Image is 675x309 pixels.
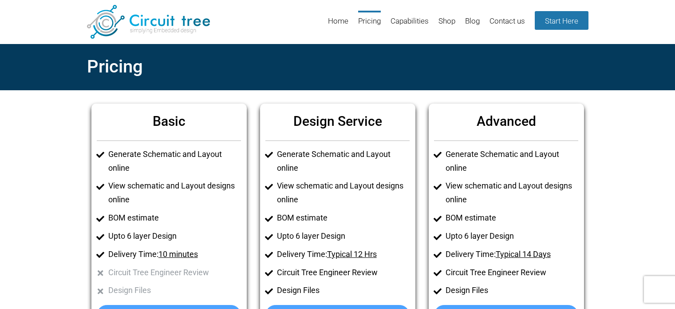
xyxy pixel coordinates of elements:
a: Shop [438,11,455,40]
h6: Design Service [265,109,410,133]
a: Blog [465,11,480,40]
li: Circuit Tree Engineer Review [108,266,241,280]
li: View schematic and Layout designs online [446,179,578,207]
li: Upto 6 layer Design [108,229,241,243]
h6: Basic [97,109,241,133]
li: Design Files [108,284,241,297]
li: Design Files [446,284,578,297]
a: Pricing [358,11,381,40]
li: Generate Schematic and Layout online [446,148,578,175]
a: Contact us [489,11,525,40]
u: Typical 12 Hrs [327,249,377,259]
li: BOM estimate [446,211,578,225]
li: Delivery Time: [277,248,410,261]
h2: Pricing [87,52,588,82]
h6: Advanced [434,109,578,133]
li: BOM estimate [277,211,410,225]
li: Delivery Time: [108,248,241,261]
li: View schematic and Layout designs online [277,179,410,207]
img: Circuit Tree [87,5,210,39]
li: Circuit Tree Engineer Review [446,266,578,280]
li: Upto 6 layer Design [277,229,410,243]
a: Start Here [535,11,588,30]
li: Generate Schematic and Layout online [277,148,410,175]
li: Circuit Tree Engineer Review [277,266,410,280]
li: BOM estimate [108,211,241,225]
li: Upto 6 layer Design [446,229,578,243]
li: Generate Schematic and Layout online [108,148,241,175]
a: Home [328,11,348,40]
li: View schematic and Layout designs online [108,179,241,207]
a: Capabilities [391,11,429,40]
u: Typical 14 Days [496,249,551,259]
li: Delivery Time: [446,248,578,261]
li: Design Files [277,284,410,297]
u: 10 minutes [158,249,198,259]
